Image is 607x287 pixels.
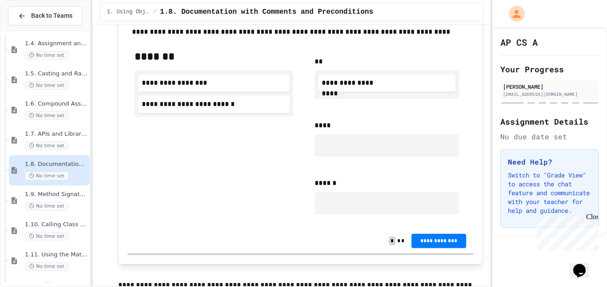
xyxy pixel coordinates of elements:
span: No time set [25,81,68,90]
span: No time set [25,232,68,240]
div: [PERSON_NAME] [503,83,596,90]
span: 1.10. Calling Class Methods [25,221,88,228]
span: 1.8. Documentation with Comments and Preconditions [160,7,373,17]
span: No time set [25,111,68,120]
span: 1.9. Method Signatures [25,191,88,198]
span: 1.6. Compound Assignment Operators [25,100,88,108]
span: No time set [25,51,68,59]
span: 1.4. Assignment and Input [25,40,88,47]
button: Back to Teams [8,6,83,25]
span: No time set [25,202,68,210]
h2: Your Progress [500,63,599,75]
span: 1.8. Documentation with Comments and Preconditions [25,161,88,168]
span: 1.11. Using the Math Class [25,251,88,259]
h2: Assignment Details [500,115,599,128]
p: Switch to "Grade View" to access the chat feature and communicate with your teacher for help and ... [508,171,591,215]
h1: AP CS A [500,36,538,48]
span: No time set [25,172,68,180]
span: 1.5. Casting and Ranges of Values [25,70,88,78]
h3: Need Help? [508,157,591,167]
span: No time set [25,142,68,150]
div: Chat with us now!Close [4,4,61,56]
iframe: chat widget [570,252,598,278]
div: [EMAIL_ADDRESS][DOMAIN_NAME] [503,91,596,98]
span: Back to Teams [31,11,72,20]
div: My Account [499,4,527,24]
span: / [153,8,156,16]
span: No time set [25,262,68,271]
span: 1.7. APIs and Libraries [25,130,88,138]
div: No due date set [500,131,599,142]
iframe: chat widget [533,213,598,251]
span: 1. Using Objects and Methods [107,8,150,16]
